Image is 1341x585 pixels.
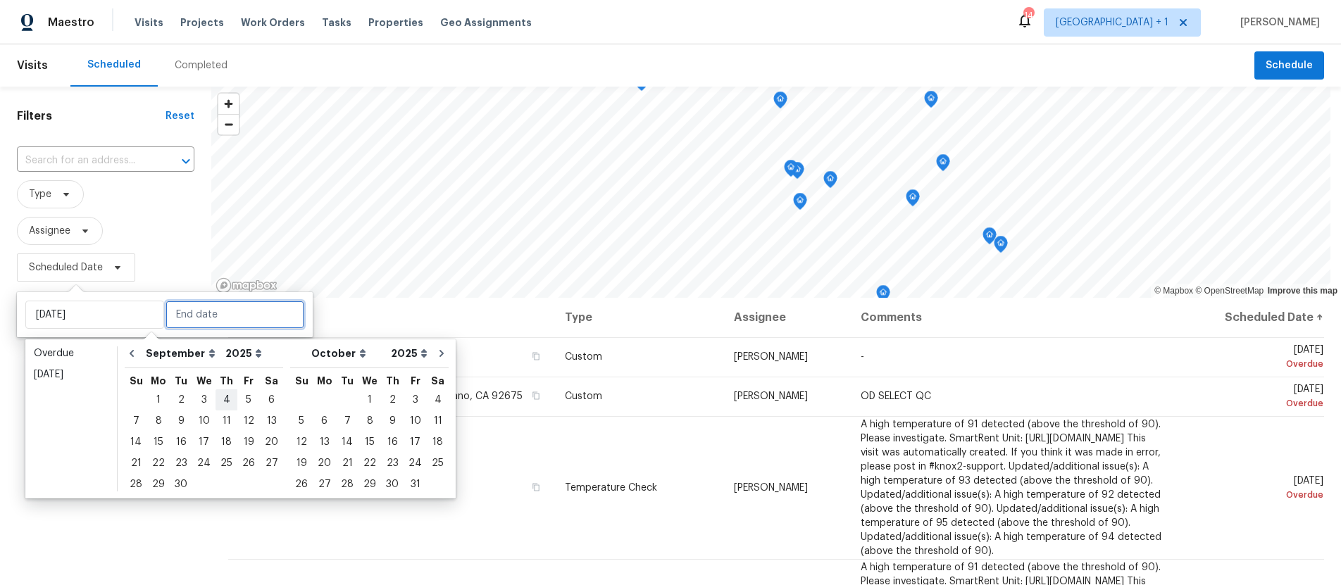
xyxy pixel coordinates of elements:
th: Type [554,298,723,337]
div: 21 [336,453,358,473]
div: Tue Oct 14 2025 [336,432,358,453]
span: Tasks [322,18,351,27]
button: Go to next month [431,339,452,367]
div: 23 [381,453,404,473]
div: 5 [237,390,260,410]
div: Map marker [936,154,950,176]
a: Mapbox homepage [216,277,277,294]
span: [DATE] [1190,476,1323,502]
th: Scheduled Date ↑ [1178,298,1324,337]
button: Zoom out [218,114,239,134]
div: Thu Oct 23 2025 [381,453,404,474]
span: Custom [565,352,602,362]
abbr: Saturday [265,376,278,386]
div: Map marker [773,92,787,113]
div: Wed Sep 03 2025 [192,389,216,410]
div: Wed Oct 08 2025 [358,410,381,432]
div: Tue Sep 09 2025 [170,410,192,432]
div: Sat Oct 25 2025 [427,453,449,474]
div: Sat Sep 06 2025 [260,389,283,410]
div: 15 [147,432,170,452]
div: Overdue [1190,488,1323,502]
input: End date [166,301,304,329]
div: Tue Sep 02 2025 [170,389,192,410]
th: Comments [849,298,1178,337]
div: Sun Sep 21 2025 [125,453,147,474]
div: 8 [147,411,170,431]
div: 28 [336,474,358,494]
input: Search for an address... [17,150,155,172]
div: Fri Oct 31 2025 [404,474,427,495]
div: 28 [125,474,147,494]
div: Wed Sep 10 2025 [192,410,216,432]
span: - [861,352,864,362]
div: 17 [404,432,427,452]
div: 12 [290,432,313,452]
div: Fri Sep 19 2025 [237,432,260,453]
div: 5 [290,411,313,431]
div: Thu Sep 25 2025 [216,453,237,474]
button: Copy Address [530,389,542,402]
abbr: Monday [317,376,332,386]
div: 4 [216,390,237,410]
div: Fri Oct 17 2025 [404,432,427,453]
div: Thu Oct 30 2025 [381,474,404,495]
div: Fri Oct 24 2025 [404,453,427,474]
div: Mon Oct 20 2025 [313,453,336,474]
div: 24 [192,453,216,473]
div: Map marker [924,91,938,113]
span: Temperature Check [565,483,657,493]
select: Year [222,343,266,364]
div: Mon Sep 08 2025 [147,410,170,432]
div: Sun Sep 14 2025 [125,432,147,453]
div: Tue Oct 21 2025 [336,453,358,474]
div: Wed Oct 22 2025 [358,453,381,474]
div: Sun Sep 28 2025 [125,474,147,495]
div: Sat Oct 04 2025 [427,389,449,410]
div: 14 [1023,8,1033,23]
div: Sat Sep 13 2025 [260,410,283,432]
div: 29 [147,474,170,494]
div: Fri Sep 05 2025 [237,389,260,410]
div: Mon Sep 22 2025 [147,453,170,474]
div: 2 [381,390,404,410]
div: 25 [216,453,237,473]
select: Year [387,343,431,364]
div: 26 [290,474,313,494]
div: Sun Sep 07 2025 [125,410,147,432]
div: Sat Sep 20 2025 [260,432,283,453]
th: Assignee [723,298,850,337]
div: 11 [216,411,237,431]
div: Wed Sep 17 2025 [192,432,216,453]
span: [PERSON_NAME] [734,352,808,362]
div: Tue Sep 30 2025 [170,474,192,495]
div: Thu Oct 16 2025 [381,432,404,453]
span: Visits [17,50,48,81]
input: Sat, Jan 01 [25,301,164,329]
div: Mon Oct 06 2025 [313,410,336,432]
div: 7 [125,411,147,431]
div: 6 [313,411,336,431]
h1: Filters [17,109,166,123]
div: Overdue [1190,396,1323,410]
div: Wed Sep 24 2025 [192,453,216,474]
abbr: Friday [411,376,420,386]
div: Thu Sep 11 2025 [216,410,237,432]
span: Visits [135,15,163,30]
span: [DATE] [1190,345,1323,371]
div: Scheduled [87,58,141,72]
span: [DATE] [1190,384,1323,410]
span: Zoom out [218,115,239,134]
div: 10 [192,411,216,431]
div: Tue Oct 28 2025 [336,474,358,495]
div: 31 [404,474,427,494]
div: 1 [147,390,170,410]
abbr: Saturday [431,376,444,386]
span: Zoom in [218,94,239,114]
div: Fri Sep 26 2025 [237,453,260,474]
div: 10 [404,411,427,431]
div: Mon Oct 13 2025 [313,432,336,453]
div: 30 [381,474,404,494]
abbr: Monday [151,376,166,386]
a: Mapbox [1154,286,1193,296]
